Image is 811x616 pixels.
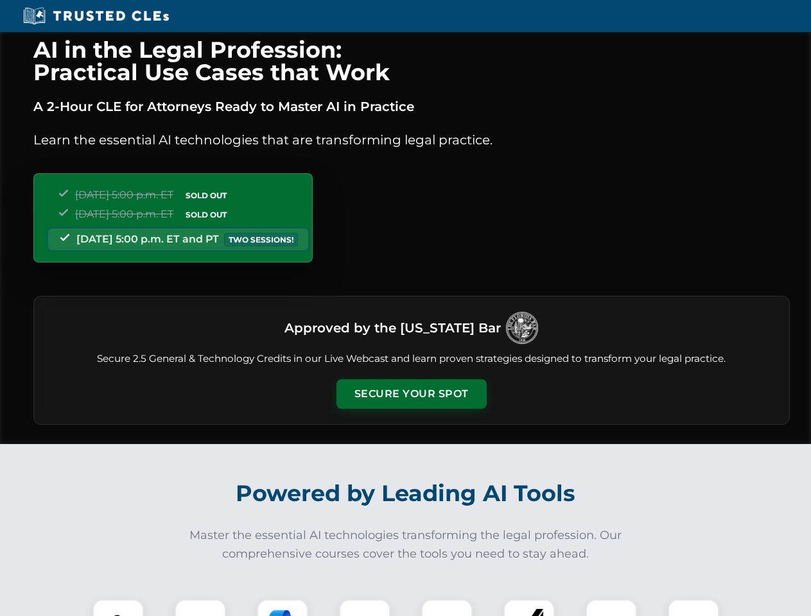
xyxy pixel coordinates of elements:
img: Logo [506,312,538,344]
h3: Approved by the [US_STATE] Bar [284,316,501,339]
span: SOLD OUT [181,208,231,221]
h1: AI in the Legal Profession: Practical Use Cases that Work [33,38,790,83]
span: [DATE] 5:00 p.m. ET [75,208,173,220]
p: Learn the essential AI technologies that are transforming legal practice. [33,130,790,150]
img: Trusted CLEs [19,6,173,26]
button: Secure Your Spot [336,379,487,409]
p: Secure 2.5 General & Technology Credits in our Live Webcast and learn proven strategies designed ... [49,352,774,366]
h2: Powered by Leading AI Tools [50,471,762,516]
p: A 2-Hour CLE for Attorneys Ready to Master AI in Practice [33,96,790,117]
p: Master the essential AI technologies transforming the legal profession. Our comprehensive courses... [181,526,631,563]
span: SOLD OUT [181,189,231,202]
span: [DATE] 5:00 p.m. ET [75,189,173,201]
